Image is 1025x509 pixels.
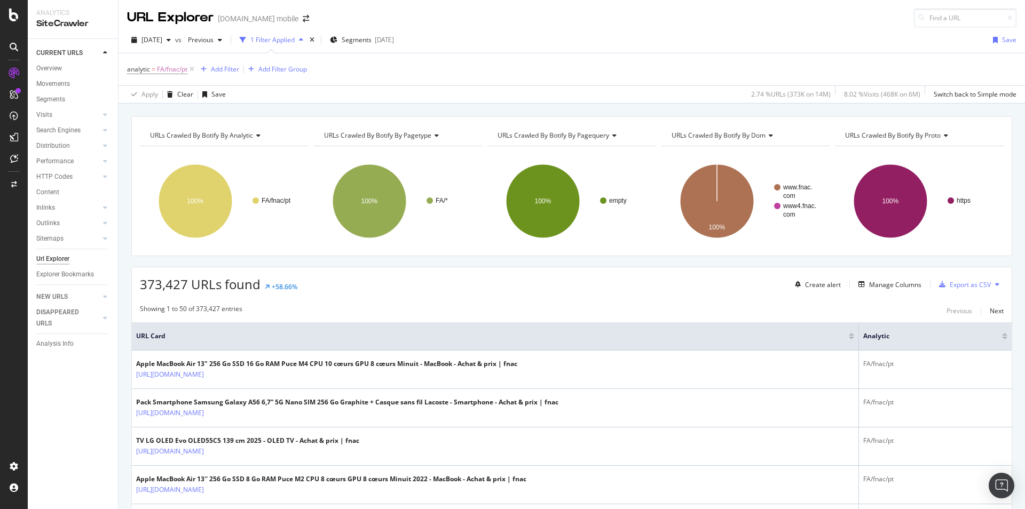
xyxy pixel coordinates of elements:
div: CURRENT URLS [36,47,83,59]
a: Search Engines [36,125,100,136]
input: Find a URL [914,9,1016,27]
span: vs [175,35,184,44]
text: com [783,211,795,218]
div: Next [990,306,1004,315]
h4: URLs Crawled By Botify By pagequery [495,127,646,144]
div: Save [1002,35,1016,44]
a: Movements [36,78,111,90]
button: Previous [947,304,972,317]
div: Create alert [805,280,841,289]
div: TV LG OLED Evo OLED55C5 139 cm 2025 - OLED TV - Achat & prix | fnac [136,436,359,446]
a: Performance [36,156,100,167]
div: Apple MacBook Air 13'' 256 Go SSD 8 Go RAM Puce M2 CPU 8 cœurs GPU 8 cœurs Minuit 2022 - MacBook ... [136,474,526,484]
span: 2025 Sep. 1st [141,35,162,44]
div: Apple MacBook Air 13" 256 Go SSD 16 Go RAM Puce M4 CPU 10 cœurs GPU 8 cœurs Minuit - MacBook - Ac... [136,359,517,369]
div: 1 Filter Applied [250,35,295,44]
button: [DATE] [127,31,175,49]
button: 1 Filter Applied [235,31,307,49]
div: Content [36,187,59,198]
a: [URL][DOMAIN_NAME] [136,369,204,380]
h4: URLs Crawled By Botify By dom [669,127,821,144]
span: analytic [127,65,150,74]
text: empty [609,197,627,204]
div: Add Filter [211,65,239,74]
span: Previous [184,35,214,44]
div: arrow-right-arrow-left [303,15,309,22]
span: Segments [342,35,372,44]
text: 100% [187,197,204,205]
button: Export as CSV [935,276,991,293]
button: Apply [127,86,158,103]
a: Segments [36,94,111,105]
div: Pack Smartphone Samsung Galaxy A56 6,7” 5G Nano SIM 256 Go Graphite + Casque sans fil Lacoste - S... [136,397,558,407]
a: Sitemaps [36,233,100,244]
a: Content [36,187,111,198]
span: URLs Crawled By Botify By proto [845,131,941,140]
button: Add Filter Group [244,63,307,76]
button: Add Filter [196,63,239,76]
a: Explorer Bookmarks [36,269,111,280]
div: Outlinks [36,218,60,229]
button: Clear [163,86,193,103]
div: Export as CSV [950,280,991,289]
a: DISAPPEARED URLS [36,307,100,329]
div: [DATE] [375,35,394,44]
text: www.fnac. [783,184,813,191]
text: 100% [708,224,725,231]
span: URL Card [136,331,846,341]
svg: A chart. [487,155,656,248]
text: 100% [535,197,551,205]
h4: URLs Crawled By Botify By proto [843,127,994,144]
span: analytic [863,331,986,341]
text: https [957,197,971,204]
div: Analysis Info [36,338,74,349]
div: A chart. [835,155,1004,248]
div: SiteCrawler [36,18,109,30]
span: URLs Crawled By Botify By analytic [150,131,253,140]
a: HTTP Codes [36,171,100,182]
div: FA/fnac/pt [863,436,1007,446]
button: Switch back to Simple mode [929,86,1016,103]
a: Overview [36,63,111,74]
a: Analysis Info [36,338,111,349]
a: Url Explorer [36,253,111,265]
a: NEW URLS [36,291,100,303]
div: Showing 1 to 50 of 373,427 entries [140,304,242,317]
div: [DOMAIN_NAME] mobile [218,13,298,24]
span: URLs Crawled By Botify By pagequery [498,131,609,140]
text: com [783,192,795,200]
div: HTTP Codes [36,171,73,182]
div: Analytics [36,9,109,18]
div: Clear [177,90,193,99]
svg: A chart. [140,155,309,248]
a: Inlinks [36,202,100,213]
div: Save [211,90,226,99]
button: Next [990,304,1004,317]
text: 100% [882,197,899,205]
div: Movements [36,78,70,90]
div: Manage Columns [869,280,921,289]
div: Add Filter Group [258,65,307,74]
a: CURRENT URLS [36,47,100,59]
div: Search Engines [36,125,81,136]
div: +58.66% [272,282,297,291]
div: Distribution [36,140,70,152]
div: Sitemaps [36,233,64,244]
button: Save [198,86,226,103]
div: DISAPPEARED URLS [36,307,90,329]
span: URLs Crawled By Botify By dom [672,131,766,140]
button: Save [989,31,1016,49]
span: FA/fnac/pt [157,62,187,77]
button: Previous [184,31,226,49]
button: Manage Columns [854,278,921,291]
div: Segments [36,94,65,105]
a: [URL][DOMAIN_NAME] [136,484,204,495]
div: Overview [36,63,62,74]
div: 2.74 % URLs ( 373K on 14M ) [751,90,831,99]
a: Visits [36,109,100,121]
div: FA/fnac/pt [863,397,1007,407]
svg: A chart. [661,155,830,248]
h4: URLs Crawled By Botify By analytic [148,127,299,144]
